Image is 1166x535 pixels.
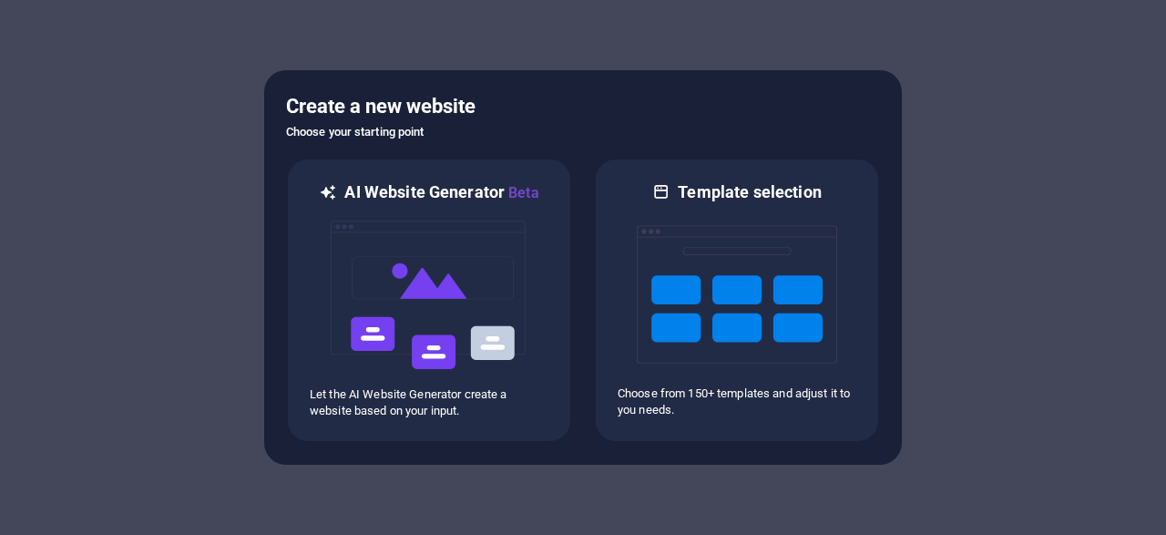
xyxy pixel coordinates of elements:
[678,181,821,203] h6: Template selection
[344,181,538,204] h6: AI Website Generator
[505,184,539,201] span: Beta
[286,121,880,143] h6: Choose your starting point
[286,158,572,443] div: AI Website GeneratorBetaaiLet the AI Website Generator create a website based on your input.
[286,92,880,121] h5: Create a new website
[310,386,548,419] p: Let the AI Website Generator create a website based on your input.
[329,204,529,386] img: ai
[618,386,856,418] p: Choose from 150+ templates and adjust it to you needs.
[594,158,880,443] div: Template selectionChoose from 150+ templates and adjust it to you needs.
